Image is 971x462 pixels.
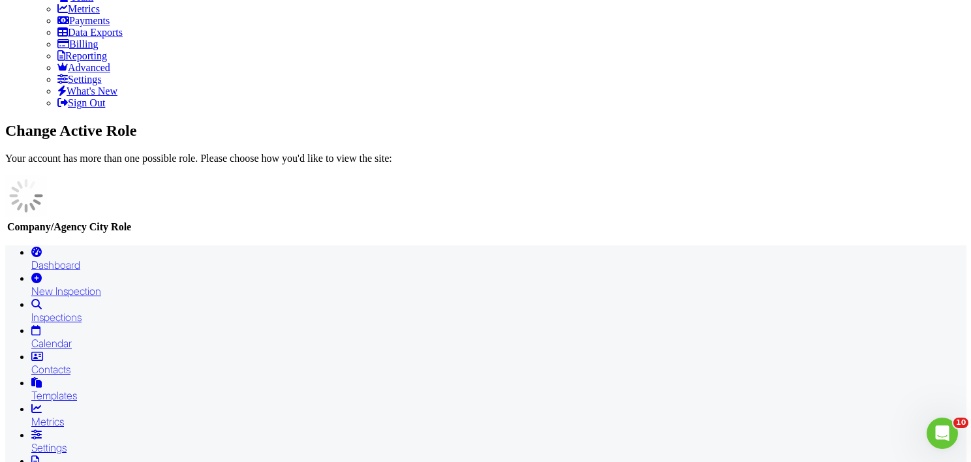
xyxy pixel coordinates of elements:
th: Company/Agency [7,221,87,234]
a: Metrics [31,402,966,428]
a: Inspections [31,298,966,324]
a: Calendar [31,324,966,350]
div: Calendar [31,337,966,350]
a: Dashboard [31,245,966,271]
div: Templates [31,389,966,402]
a: Templates [31,376,966,402]
a: Contacts [31,350,966,376]
a: What's New [57,85,117,97]
a: Reporting [57,50,107,61]
div: New Inspection [31,285,966,298]
h2: Change Active Role [5,122,966,140]
div: Settings [31,441,966,454]
a: Settings [57,74,102,85]
div: Contacts [31,363,966,376]
a: New Inspection [31,271,966,298]
a: Settings [31,428,966,454]
div: Inspections [31,311,966,324]
a: Advanced [57,62,110,73]
th: Role [110,221,132,234]
iframe: Intercom live chat [927,418,958,449]
a: Billing [57,38,98,50]
a: Sign Out [57,97,105,108]
a: Data Exports [57,27,123,38]
a: Metrics [57,3,100,14]
span: 10 [953,418,968,428]
img: loading-93afd81d04378562ca97960a6d0abf470c8f8241ccf6a1b4da771bf876922d1b.gif [5,175,47,217]
th: City [89,221,109,234]
div: Metrics [31,415,966,428]
p: Your account has more than one possible role. Please choose how you'd like to view the site: [5,153,966,164]
div: Dashboard [31,258,966,271]
a: Payments [57,15,110,26]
